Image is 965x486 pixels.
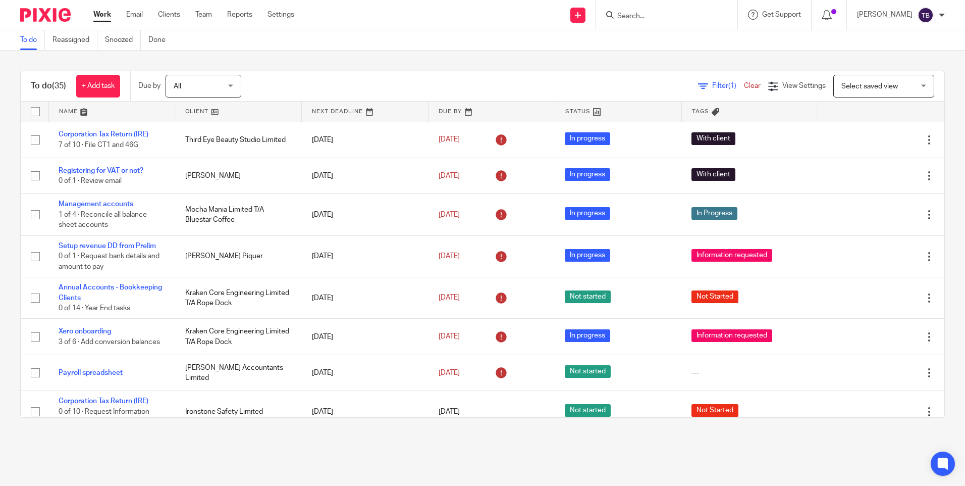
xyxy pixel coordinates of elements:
[302,355,428,391] td: [DATE]
[59,167,143,174] a: Registering for VAT or not?
[439,172,460,179] span: [DATE]
[691,329,772,342] span: Information requested
[59,369,123,376] a: Payroll spreadsheet
[195,10,212,20] a: Team
[93,10,111,20] a: Work
[712,82,744,89] span: Filter
[857,10,913,20] p: [PERSON_NAME]
[692,109,709,114] span: Tags
[691,207,737,220] span: In Progress
[175,158,302,193] td: [PERSON_NAME]
[565,365,611,378] span: Not started
[175,391,302,432] td: Ironstone Safety Limited
[302,158,428,193] td: [DATE]
[105,30,141,50] a: Snoozed
[59,177,122,184] span: 0 of 1 · Review email
[20,30,45,50] a: To do
[59,338,160,346] span: 3 of 6 · Add conversion balances
[918,7,934,23] img: svg%3E
[439,211,460,218] span: [DATE]
[175,235,302,277] td: [PERSON_NAME] Piquer
[565,249,610,262] span: In progress
[302,277,428,319] td: [DATE]
[616,12,707,21] input: Search
[20,8,71,22] img: Pixie
[59,201,133,208] a: Management accounts
[782,82,826,89] span: View Settings
[762,11,801,18] span: Get Support
[565,404,611,417] span: Not started
[59,253,159,270] span: 0 of 1 · Request bank details and amount to pay
[76,75,120,98] a: + Add task
[31,81,66,91] h1: To do
[59,328,111,335] a: Xero onboarding
[439,408,460,415] span: [DATE]
[59,242,156,250] a: Setup revenue DD from Prelim
[174,83,181,90] span: All
[158,10,180,20] a: Clients
[175,355,302,391] td: [PERSON_NAME] Accountants Limited
[691,168,735,181] span: With client
[691,290,738,303] span: Not Started
[59,284,162,301] a: Annual Accounts - Bookkeeping Clients
[59,408,149,426] span: 0 of 10 · Request Information from client
[728,82,736,89] span: (1)
[59,131,148,138] a: Corporation Tax Return (IRE)
[302,319,428,355] td: [DATE]
[302,194,428,235] td: [DATE]
[439,333,460,341] span: [DATE]
[126,10,143,20] a: Email
[267,10,294,20] a: Settings
[175,277,302,319] td: Kraken Core Engineering Limited T/A Rope Dock
[565,329,610,342] span: In progress
[841,83,898,90] span: Select saved view
[691,404,738,417] span: Not Started
[59,398,148,405] a: Corporation Tax Return (IRE)
[175,319,302,355] td: Kraken Core Engineering Limited T/A Rope Dock
[59,305,130,312] span: 0 of 14 · Year End tasks
[439,136,460,143] span: [DATE]
[302,122,428,158] td: [DATE]
[565,168,610,181] span: In progress
[302,391,428,432] td: [DATE]
[52,82,66,90] span: (35)
[302,235,428,277] td: [DATE]
[565,207,610,220] span: In progress
[691,249,772,262] span: Information requested
[565,290,611,303] span: Not started
[148,30,173,50] a: Done
[175,122,302,158] td: Third Eye Beauty Studio Limited
[691,132,735,145] span: With client
[565,132,610,145] span: In progress
[138,81,160,91] p: Due by
[439,369,460,376] span: [DATE]
[175,194,302,235] td: Mocha Mania Limited T/A Bluestar Coffee
[59,141,138,149] span: 7 of 10 · File CT1 and 46G
[744,82,761,89] a: Clear
[439,253,460,260] span: [DATE]
[52,30,97,50] a: Reassigned
[59,211,147,229] span: 1 of 4 · Reconcile all balance sheet accounts
[439,295,460,302] span: [DATE]
[691,368,808,378] div: ---
[227,10,252,20] a: Reports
